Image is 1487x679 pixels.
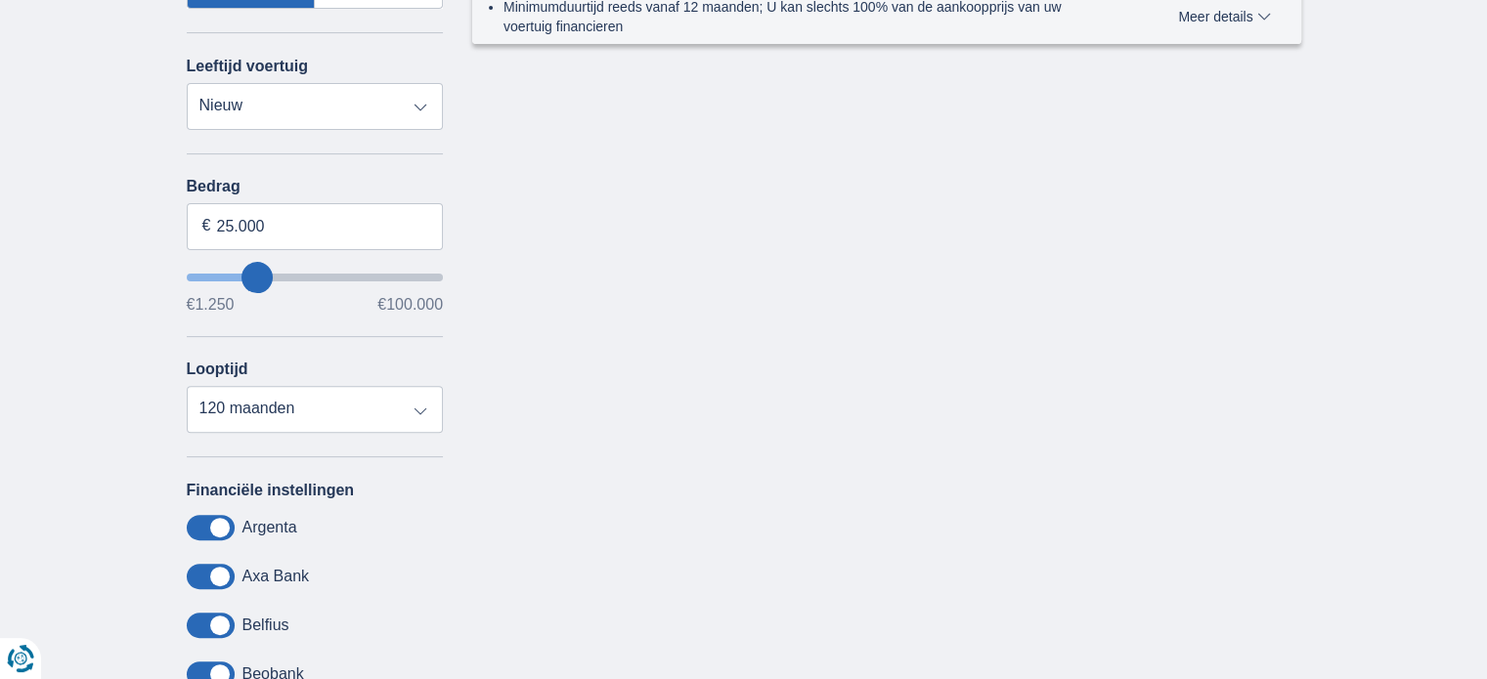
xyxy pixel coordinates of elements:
[1163,9,1285,24] button: Meer details
[187,482,355,499] label: Financiële instellingen
[242,616,289,634] label: Belfius
[187,274,444,281] input: wantToBorrow
[187,178,444,195] label: Bedrag
[242,568,309,585] label: Axa Bank
[1178,10,1270,23] span: Meer details
[242,519,297,536] label: Argenta
[377,297,443,313] span: €100.000
[187,297,235,313] span: €1.250
[187,361,248,378] label: Looptijd
[187,58,308,75] label: Leeftijd voertuig
[202,215,211,237] span: €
